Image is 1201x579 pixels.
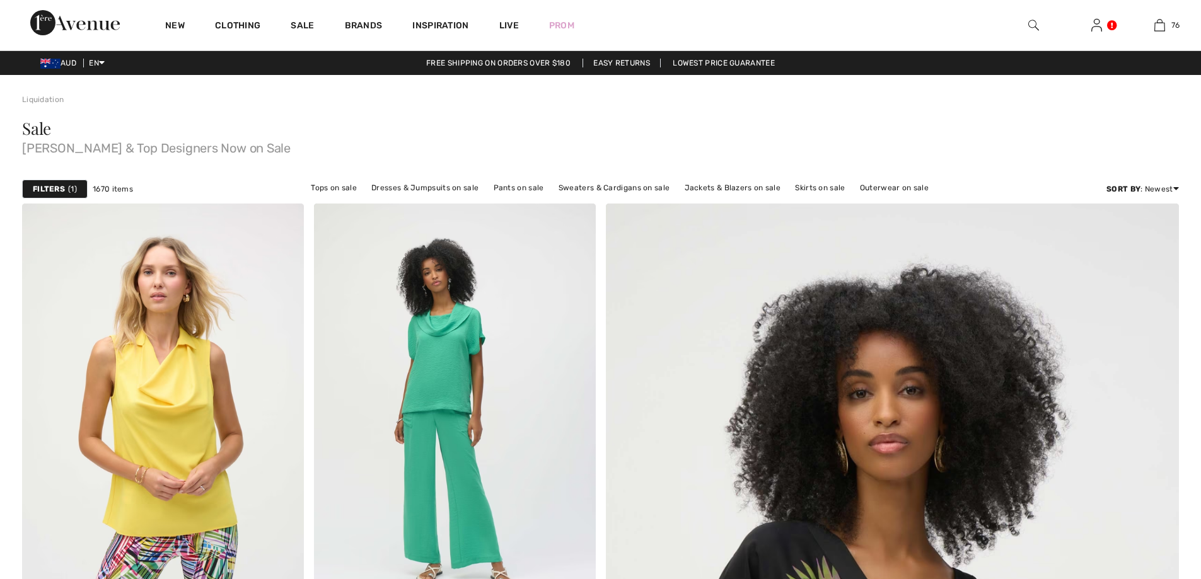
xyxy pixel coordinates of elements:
span: EN [89,59,105,67]
a: Pants on sale [487,180,550,196]
div: : Newest [1106,183,1179,195]
a: Sign In [1091,19,1102,31]
img: search the website [1028,18,1039,33]
a: Easy Returns [583,59,661,67]
a: Skirts on sale [789,180,851,196]
span: 1670 items [93,183,133,195]
a: Tops on sale [305,180,363,196]
a: Lowest Price Guarantee [663,59,785,67]
span: 1 [68,183,77,195]
a: Dresses & Jumpsuits on sale [365,180,485,196]
strong: Filters [33,183,65,195]
a: Sweaters & Cardigans on sale [552,180,676,196]
a: 76 [1128,18,1190,33]
span: Sale [22,117,51,139]
a: Clothing [215,20,260,33]
a: Prom [549,19,574,32]
a: Live [499,19,519,32]
span: Inspiration [412,20,468,33]
span: [PERSON_NAME] & Top Designers Now on Sale [22,137,1179,154]
span: 76 [1171,20,1180,31]
span: AUD [40,59,81,67]
img: My Bag [1154,18,1165,33]
a: Outerwear on sale [854,180,935,196]
a: Free shipping on orders over $180 [416,59,581,67]
img: My Info [1091,18,1102,33]
a: Jackets & Blazers on sale [678,180,787,196]
a: Liquidation [22,95,64,104]
img: Australian Dollar [40,59,61,69]
strong: Sort By [1106,185,1140,193]
a: Sale [291,20,314,33]
a: New [165,20,185,33]
img: 1ère Avenue [30,10,120,35]
iframe: Opens a widget where you can find more information [1120,484,1188,516]
a: Brands [345,20,383,33]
